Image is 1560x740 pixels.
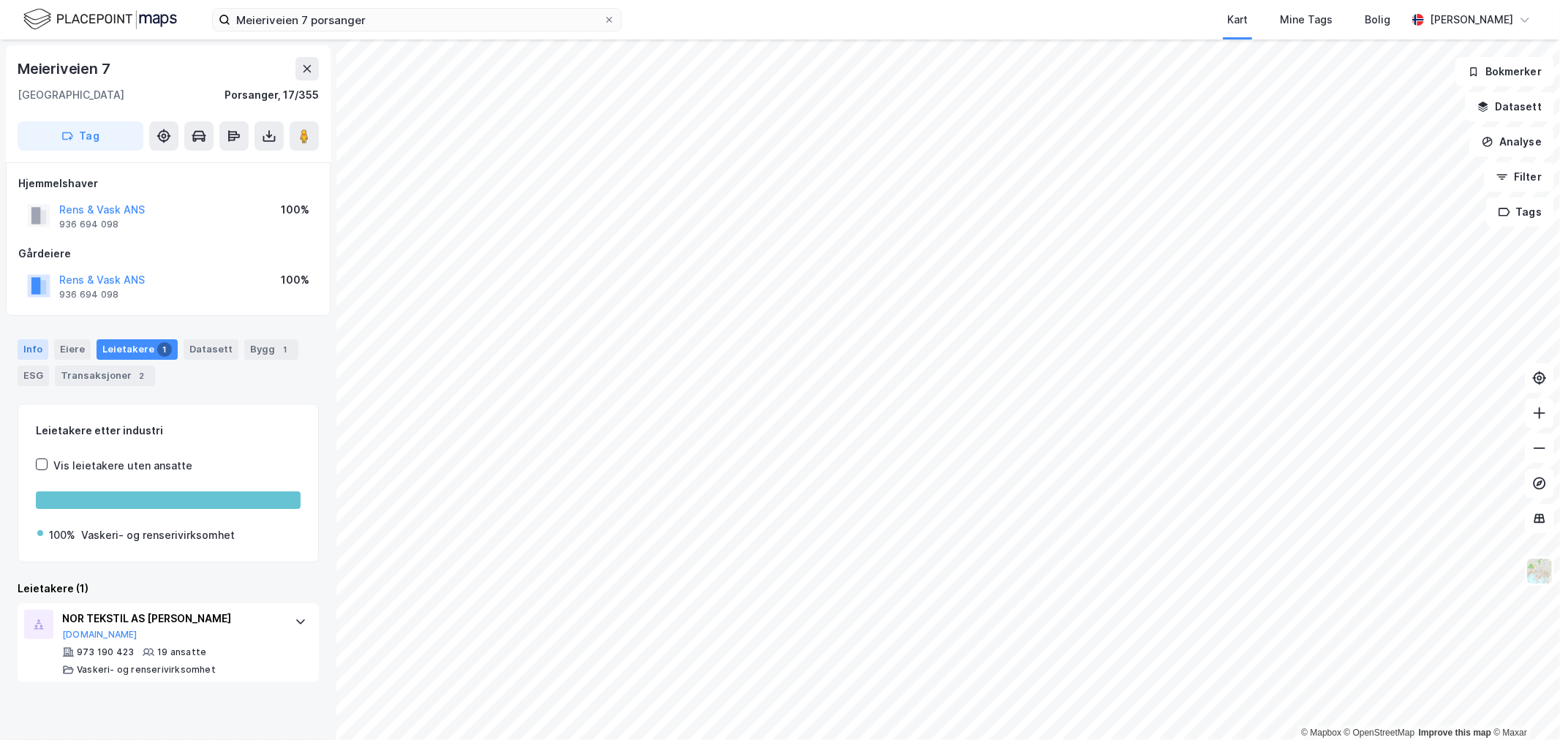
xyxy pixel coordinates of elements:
[54,339,91,360] div: Eiere
[81,526,235,544] div: Vaskeri- og renserivirksomhet
[1430,11,1513,29] div: [PERSON_NAME]
[55,366,155,386] div: Transaksjoner
[278,342,293,357] div: 1
[18,86,124,104] div: [GEOGRAPHIC_DATA]
[1455,57,1554,86] button: Bokmerker
[244,339,298,360] div: Bygg
[36,422,301,439] div: Leietakere etter industri
[225,86,319,104] div: Porsanger, 17/355
[59,289,118,301] div: 936 694 098
[53,457,192,475] div: Vis leietakere uten ansatte
[97,339,178,360] div: Leietakere
[157,646,206,658] div: 19 ansatte
[18,245,318,263] div: Gårdeiere
[1465,92,1554,121] button: Datasett
[1469,127,1554,156] button: Analyse
[1365,11,1390,29] div: Bolig
[77,664,216,676] div: Vaskeri- og renserivirksomhet
[77,646,134,658] div: 973 190 423
[1526,557,1553,585] img: Z
[1484,162,1554,192] button: Filter
[18,175,318,192] div: Hjemmelshaver
[281,201,309,219] div: 100%
[18,339,48,360] div: Info
[18,57,113,80] div: Meieriveien 7
[1301,728,1341,738] a: Mapbox
[1344,728,1415,738] a: OpenStreetMap
[18,580,319,597] div: Leietakere (1)
[281,271,309,289] div: 100%
[49,526,75,544] div: 100%
[1227,11,1248,29] div: Kart
[18,366,49,386] div: ESG
[62,629,137,641] button: [DOMAIN_NAME]
[230,9,603,31] input: Søk på adresse, matrikkel, gårdeiere, leietakere eller personer
[18,121,143,151] button: Tag
[1486,197,1554,227] button: Tags
[135,369,149,383] div: 2
[184,339,238,360] div: Datasett
[1487,670,1560,740] div: Kontrollprogram for chat
[1280,11,1333,29] div: Mine Tags
[1487,670,1560,740] iframe: Chat Widget
[23,7,177,32] img: logo.f888ab2527a4732fd821a326f86c7f29.svg
[157,342,172,357] div: 1
[62,610,280,627] div: NOR TEKSTIL AS [PERSON_NAME]
[1419,728,1491,738] a: Improve this map
[59,219,118,230] div: 936 694 098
